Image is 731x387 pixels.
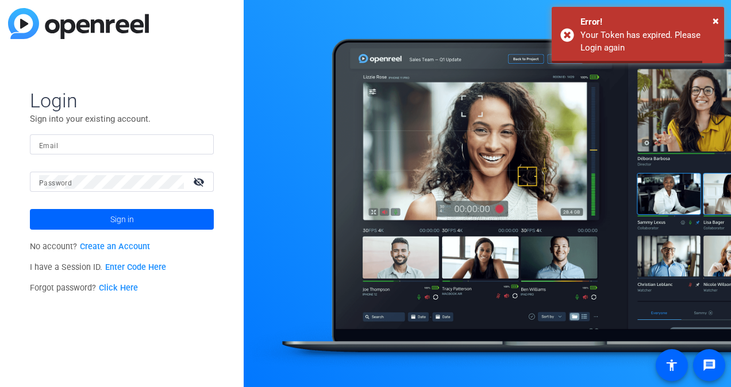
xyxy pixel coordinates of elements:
a: Create an Account [80,242,150,251]
a: Enter Code Here [105,262,166,272]
span: I have a Session ID. [30,262,166,272]
span: Login [30,88,214,113]
mat-label: Password [39,179,72,187]
mat-icon: visibility_off [186,173,214,190]
mat-icon: message [702,358,716,372]
input: Enter Email Address [39,138,205,152]
span: × [713,14,719,28]
span: No account? [30,242,150,251]
button: Sign in [30,209,214,230]
span: Forgot password? [30,283,138,293]
img: blue-gradient.svg [8,8,149,39]
mat-label: Email [39,142,58,150]
a: Click Here [99,283,138,293]
mat-icon: accessibility [665,358,679,372]
span: Sign in [110,205,134,234]
p: Sign into your existing account. [30,113,214,125]
div: Error! [580,16,715,29]
button: Close [713,12,719,29]
div: Your Token has expired. Please Login again [580,29,715,55]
